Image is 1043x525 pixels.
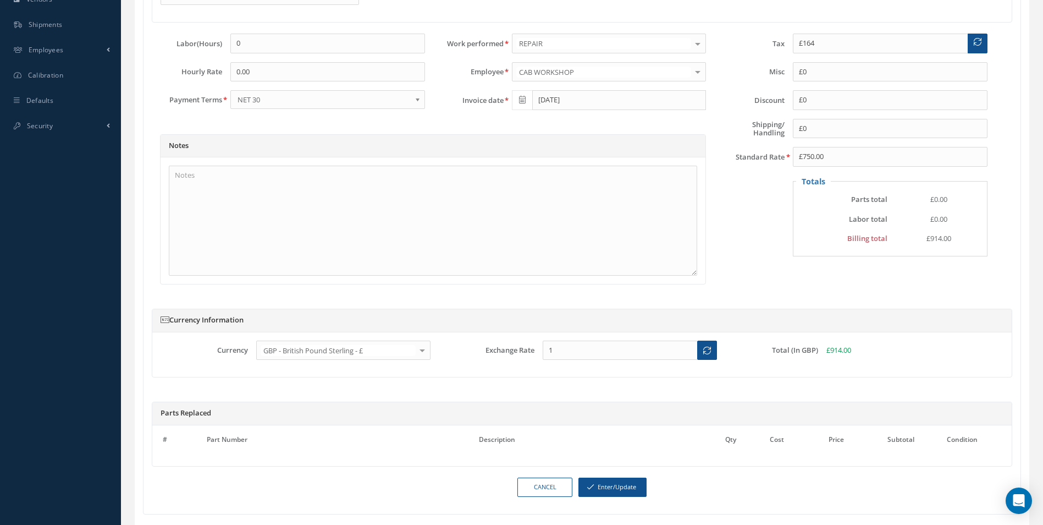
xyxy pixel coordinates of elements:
[152,40,222,48] label: Labor(Hours)
[788,233,992,244] div: Billing total = Labor total + Parts total + Invoice tax + Shipping/Handling + Outside Service + S...
[161,434,205,449] th: #
[433,40,504,48] label: Work performed
[785,234,887,243] label: Billing total
[477,434,722,449] th: Description
[945,434,1003,449] th: Condition
[578,478,647,497] button: Enter/Update
[433,68,504,76] label: Employee
[161,316,1003,325] h5: Currency Information
[788,194,992,205] div: Parts total = SUM of Parts subtotals
[261,345,416,356] span: GBP - British Pound Sterling - £
[930,214,947,224] span: £0.00
[714,40,785,48] label: Tax
[439,346,534,354] label: Exchange Rate
[785,215,887,223] label: Labor total
[714,96,785,105] label: Discount
[516,67,692,78] span: CAB WORKSHOP
[152,68,222,76] label: Hourly Rate
[714,153,785,161] label: Standard Rate
[169,141,697,150] h5: Notes
[152,96,222,104] label: Payment Terms
[926,233,951,243] span: £914.00
[723,434,768,449] th: Qty
[796,176,831,187] legend: Totals
[1006,488,1032,514] div: Open Intercom Messenger
[29,20,63,29] span: Shipments
[205,434,477,449] th: Part Number
[238,93,411,106] span: NET 30
[722,346,818,354] label: Total (In GBP)
[517,478,572,497] a: Cancel
[788,214,992,225] div: Labor total = Customer hourly rate * Labor(Hours)
[433,96,504,105] label: Invoice date
[152,346,248,354] label: Currency
[516,38,692,49] span: REPAIR
[785,195,887,204] label: Parts total
[714,121,785,137] label: Shipping/ Handling
[26,96,53,105] span: Defaults
[27,121,53,130] span: Security
[28,70,63,80] span: Calibration
[885,434,944,449] th: Subtotal
[826,434,885,449] th: Price
[826,345,851,355] span: £914.00
[29,45,64,54] span: Employees
[768,434,826,449] th: Cost
[714,68,785,76] label: Misc
[161,409,1003,418] h5: Parts Replaced
[930,194,947,204] span: £0.00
